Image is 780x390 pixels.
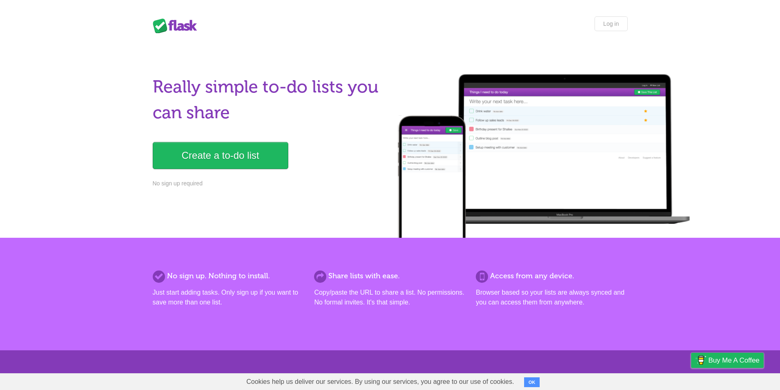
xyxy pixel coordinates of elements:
[153,142,288,169] a: Create a to-do list
[314,271,466,282] h2: Share lists with ease.
[153,271,304,282] h2: No sign up. Nothing to install.
[153,74,385,126] h1: Really simple to-do lists you can share
[476,271,627,282] h2: Access from any device.
[476,288,627,307] p: Browser based so your lists are always synced and you can access them from anywhere.
[524,377,540,387] button: OK
[153,18,202,33] div: Flask Lists
[153,288,304,307] p: Just start adding tasks. Only sign up if you want to save more than one list.
[708,353,760,367] span: Buy me a coffee
[314,288,466,307] p: Copy/paste the URL to share a list. No permissions. No formal invites. It's that simple.
[595,16,627,31] a: Log in
[153,179,385,188] p: No sign up required
[691,353,764,368] a: Buy me a coffee
[695,353,706,367] img: Buy me a coffee
[238,374,522,390] span: Cookies help us deliver our services. By using our services, you agree to our use of cookies.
